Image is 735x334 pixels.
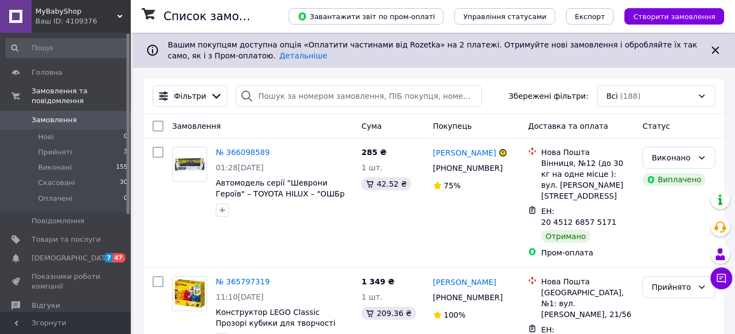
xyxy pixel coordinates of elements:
div: Ваш ID: 4109376 [35,16,131,26]
button: Створити замовлення [624,8,724,25]
div: Прийнято [652,281,693,293]
span: (188) [620,92,641,100]
a: № 365797319 [216,277,270,286]
span: Повідомлення [32,216,84,226]
span: Створити замовлення [633,13,715,21]
span: Головна [32,68,62,77]
span: 1 шт. [361,163,382,172]
button: Експорт [566,8,614,25]
a: Фото товару [172,276,207,311]
a: [PERSON_NAME] [433,147,496,158]
div: [PHONE_NUMBER] [431,290,505,305]
span: 1 шт. [361,293,382,301]
a: Фото товару [172,147,207,182]
div: 209.36 ₴ [361,307,416,320]
button: Управління статусами [454,8,555,25]
span: Збережені фільтри: [509,91,588,102]
span: 155 [116,163,127,172]
span: Замовлення [172,122,221,130]
span: Товари та послуги [32,235,101,244]
span: ЕН: 20 4512 6857 5171 [541,207,616,226]
span: Експорт [575,13,605,21]
button: Чат з покупцем [710,267,732,289]
a: Створити замовлення [613,11,724,20]
span: [DEMOGRAPHIC_DATA] [32,253,112,263]
span: 30 [120,178,127,188]
input: Пошук за номером замовлення, ПІБ покупця, номером телефону, Email, номером накладної [236,85,481,107]
img: Фото товару [173,277,206,311]
div: Виконано [652,152,693,164]
span: 100% [444,311,466,319]
div: [GEOGRAPHIC_DATA], №1: вул. [PERSON_NAME], 21/56 [541,287,634,320]
div: Виплачено [642,173,706,186]
span: Cума [361,122,381,130]
div: Нова Пошта [541,276,634,287]
div: Пром-оплата [541,247,634,258]
span: 285 ₴ [361,148,386,157]
span: Управління статусами [463,13,546,21]
span: Доставка та оплата [528,122,608,130]
h1: Список замовлень [163,10,274,23]
div: Нова Пошта [541,147,634,158]
div: Вінниця, №12 (до 30 кг на одне місце ): вул. [PERSON_NAME][STREET_ADDRESS] [541,158,634,201]
span: Прийняті [38,147,72,157]
button: Завантажити звіт по пром-оплаті [289,8,444,25]
span: 75% [444,181,461,190]
span: Вашим покупцям доступна опція «Оплатити частинами від Rozetka» на 2 платежі. Отримуйте нові замов... [168,40,697,60]
span: 0 [124,194,127,204]
span: 01:28[DATE] [216,163,264,172]
span: Статус [642,122,670,130]
span: Показники роботи компанії [32,272,101,291]
a: Автомодель серії "Шеврони Героїв" – TOYOTA HILUX – "ОШБр НПУ "ЛЮТЬ" [216,178,345,209]
img: Фото товару [174,147,205,181]
a: № 366098589 [216,148,270,157]
a: [PERSON_NAME] [433,277,496,288]
span: Виконані [38,163,72,172]
span: Замовлення [32,115,77,125]
span: 47 [113,253,125,263]
a: Детальніше [280,51,327,60]
span: 0 [124,132,127,142]
div: 42.52 ₴ [361,177,411,190]
span: 3 [124,147,127,157]
span: MyBabyShop [35,7,117,16]
span: Скасовані [38,178,75,188]
div: Отримано [541,230,590,243]
span: Оплачені [38,194,72,204]
span: 7 [104,253,113,263]
span: 11:10[DATE] [216,293,264,301]
span: Відгуки [32,301,60,311]
span: 1 349 ₴ [361,277,394,286]
input: Пошук [5,38,129,58]
div: [PHONE_NUMBER] [431,160,505,176]
span: Завантажити звіт по пром-оплаті [297,11,435,21]
span: Покупець [433,122,472,130]
span: Всі [606,91,618,102]
span: Замовлення та повідомлення [32,86,131,106]
span: Нові [38,132,54,142]
span: Фільтри [174,91,206,102]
